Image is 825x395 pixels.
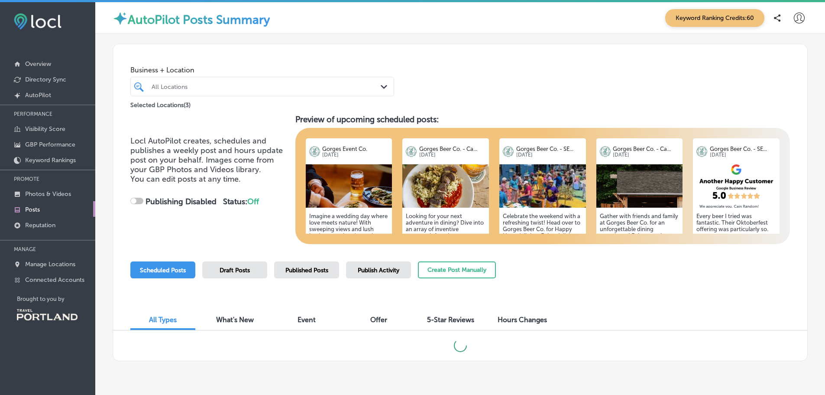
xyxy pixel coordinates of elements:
[418,261,496,278] button: Create Post Manually
[696,213,776,252] h5: Every beer I tried was fantastic. Their Oktoberfest offering was particularly so. Customer Review...
[140,267,186,274] span: Scheduled Posts
[130,66,394,74] span: Business + Location
[322,146,388,152] p: Gorges Event Co.
[406,213,485,310] h5: Looking for your next adventure in dining? Dive into an array of inventive gastropub fare that co...
[17,296,95,302] p: Brought to you by
[298,316,316,324] span: Event
[665,9,764,27] span: Keyword Ranking Credits: 60
[25,276,84,284] p: Connected Accounts
[17,309,78,320] img: Travel Portland
[152,83,382,90] div: All Locations
[402,164,489,208] img: 175269081277ce77f9-bb5f-4d48-ad49-d35235d4e335_220317_Gorges_Spring_Food_87.jpg
[309,213,389,310] h5: Imagine a wedding day where love meets nature! With sweeping views and lush landscapes, there's a...
[600,213,679,291] h5: Gather with friends and family at Gorges Beer Co. for an unforgettable dining experience! Enjoy c...
[25,141,75,148] p: GBP Performance
[499,164,586,208] img: 17526913218373c5bb-3ee0-471d-8bcd-5d2941cacd6d202506-01Runclub02.jpg
[613,146,679,152] p: Gorges Beer Co. - Ca...
[427,316,474,324] span: 5-Star Reviews
[516,146,582,152] p: Gorges Beer Co. - SE...
[25,190,71,198] p: Photos & Videos
[25,222,55,229] p: Reputation
[503,146,514,157] img: logo
[503,213,582,304] h5: Celebrate the weekend with a refreshing twist! Head over to Gorges Beer Co. for Happy Hour deligh...
[710,152,776,158] p: [DATE]
[247,197,259,206] span: Off
[223,197,259,206] strong: Status:
[25,157,76,164] p: Keyword Rankings
[285,267,328,274] span: Published Posts
[370,316,387,324] span: Offer
[419,146,485,152] p: Gorges Beer Co. - Ca...
[216,316,254,324] span: What's New
[306,164,392,208] img: 5de5712a-6901-4749-9437-dc36c841bc44Venture-Ever-After-Columbia-River-Gorge-Rainy-Elopement.jpg
[406,146,417,157] img: logo
[25,206,40,213] p: Posts
[14,13,61,29] img: fda3e92497d09a02dc62c9cd864e3231.png
[358,267,399,274] span: Publish Activity
[693,164,780,208] img: 207d50e2-0d6c-4a33-b59a-9263c454e08a.png
[498,316,547,324] span: Hours Changes
[128,13,270,27] label: AutoPilot Posts Summary
[322,152,388,158] p: [DATE]
[600,146,611,157] img: logo
[696,146,707,157] img: logo
[295,114,790,124] h3: Preview of upcoming scheduled posts:
[613,152,679,158] p: [DATE]
[710,146,776,152] p: Gorges Beer Co. - SE...
[130,98,191,109] p: Selected Locations ( 3 )
[25,91,51,99] p: AutoPilot
[113,11,128,26] img: autopilot-icon
[130,136,283,174] span: Locl AutoPilot creates, schedules and publishes a weekly post and hours update post on your behal...
[149,316,177,324] span: All Types
[309,146,320,157] img: logo
[596,164,683,208] img: edf354f5-51cf-4e2b-8ec3-594c2fbf2497KC2024-363-X3b.jpg
[25,125,65,133] p: Visibility Score
[25,261,75,268] p: Manage Locations
[220,267,250,274] span: Draft Posts
[419,152,485,158] p: [DATE]
[130,174,241,184] span: You can edit posts at any time.
[25,60,51,68] p: Overview
[516,152,582,158] p: [DATE]
[25,76,66,83] p: Directory Sync
[146,197,217,206] strong: Publishing Disabled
